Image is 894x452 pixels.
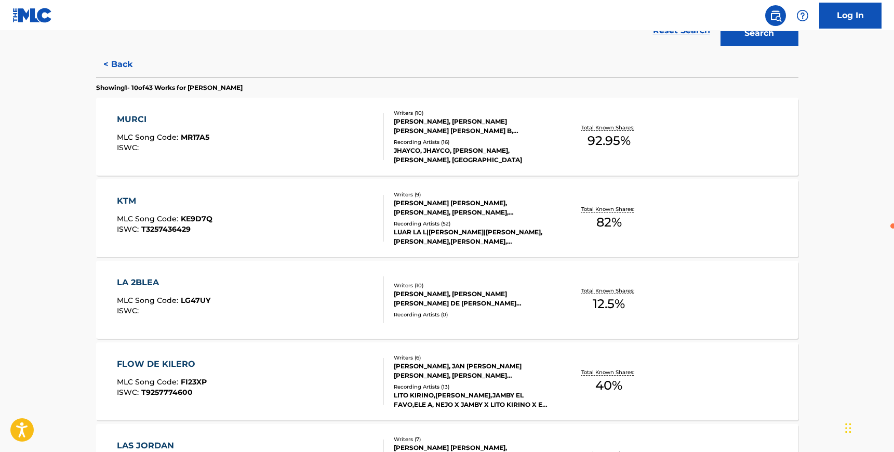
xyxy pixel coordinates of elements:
[720,20,798,46] button: Search
[394,289,551,308] div: [PERSON_NAME], [PERSON_NAME] [PERSON_NAME] DE [PERSON_NAME] [PERSON_NAME], [PERSON_NAME] [PERSON_...
[96,83,243,92] p: Showing 1 - 10 of 43 Works for [PERSON_NAME]
[394,109,551,117] div: Writers ( 10 )
[394,117,551,136] div: [PERSON_NAME], [PERSON_NAME] [PERSON_NAME] [PERSON_NAME] B, [PERSON_NAME], [PERSON_NAME] [PERSON_...
[796,9,809,22] img: help
[117,296,181,305] span: MLC Song Code :
[96,51,158,77] button: < Back
[596,213,622,232] span: 82 %
[96,98,798,176] a: MURCIMLC Song Code:MR17A5ISWC:Writers (10)[PERSON_NAME], [PERSON_NAME] [PERSON_NAME] [PERSON_NAME...
[117,224,141,234] span: ISWC :
[96,342,798,420] a: FLOW DE KILEROMLC Song Code:FI23XPISWC:T9257774600Writers (6)[PERSON_NAME], JAN [PERSON_NAME] [PE...
[181,132,209,142] span: MR17A5
[117,306,141,315] span: ISWC :
[96,179,798,257] a: KTMMLC Song Code:KE9D7QISWC:T3257436429Writers (9)[PERSON_NAME] [PERSON_NAME], [PERSON_NAME], [PE...
[581,124,637,131] p: Total Known Shares:
[181,377,207,387] span: FI23XP
[96,261,798,339] a: LA 2BLEAMLC Song Code:LG47UYISWC:Writers (10)[PERSON_NAME], [PERSON_NAME] [PERSON_NAME] DE [PERSO...
[117,440,205,452] div: LAS JORDAN
[117,132,181,142] span: MLC Song Code :
[394,228,551,246] div: LUAR LA L|[PERSON_NAME]|[PERSON_NAME], [PERSON_NAME],[PERSON_NAME],[PERSON_NAME] LA L, [PERSON_NA...
[581,368,637,376] p: Total Known Shares:
[394,354,551,362] div: Writers ( 6 )
[117,377,181,387] span: MLC Song Code :
[394,311,551,318] div: Recording Artists ( 0 )
[181,214,212,223] span: KE9D7Q
[581,205,637,213] p: Total Known Shares:
[581,287,637,295] p: Total Known Shares:
[394,435,551,443] div: Writers ( 7 )
[394,198,551,217] div: [PERSON_NAME] [PERSON_NAME], [PERSON_NAME], [PERSON_NAME], [PERSON_NAME] [PERSON_NAME] DEL [PERSO...
[595,376,622,395] span: 40 %
[117,195,212,207] div: KTM
[117,214,181,223] span: MLC Song Code :
[117,276,210,289] div: LA 2BLEA
[394,146,551,165] div: JHAYCO, JHAYCO, [PERSON_NAME], [PERSON_NAME], [GEOGRAPHIC_DATA]
[845,413,851,444] div: Drag
[588,131,631,150] span: 92.95 %
[117,143,141,152] span: ISWC :
[394,282,551,289] div: Writers ( 10 )
[141,388,193,397] span: T9257774600
[394,362,551,380] div: [PERSON_NAME], JAN [PERSON_NAME] [PERSON_NAME], [PERSON_NAME] [PERSON_NAME], [PERSON_NAME], [PERS...
[765,5,786,26] a: Public Search
[141,224,191,234] span: T3257436429
[819,3,882,29] a: Log In
[394,220,551,228] div: Recording Artists ( 52 )
[394,191,551,198] div: Writers ( 9 )
[792,5,813,26] div: Help
[117,358,207,370] div: FLOW DE KILERO
[181,296,210,305] span: LG47UY
[394,138,551,146] div: Recording Artists ( 16 )
[117,388,141,397] span: ISWC :
[394,391,551,409] div: LITO KIRINO,[PERSON_NAME],JAMBY EL FAVO,ELE A, NEJO X JAMBY X LITO KIRINO X ELE A EL DOMINIO, ÑEJ...
[769,9,782,22] img: search
[394,383,551,391] div: Recording Artists ( 13 )
[842,402,894,452] iframe: Chat Widget
[12,8,52,23] img: MLC Logo
[593,295,625,313] span: 12.5 %
[117,113,209,126] div: MURCI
